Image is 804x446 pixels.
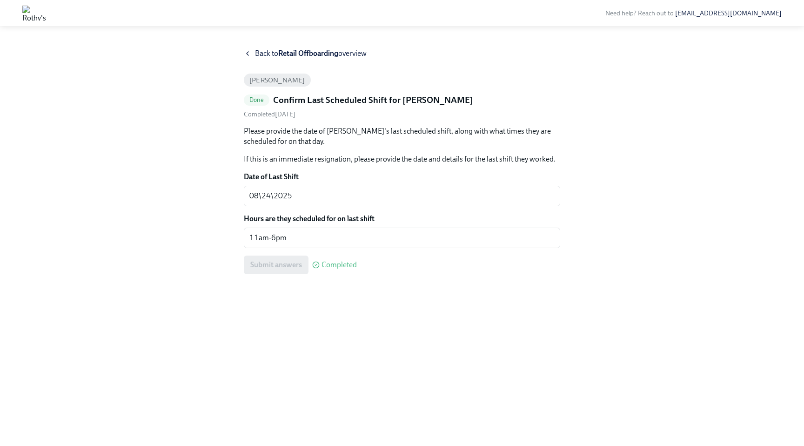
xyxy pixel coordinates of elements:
[244,110,295,118] span: Sunday, August 17th 2025, 12:03 pm
[244,126,560,147] p: Please provide the date of [PERSON_NAME]'s last scheduled shift, along with what times they are s...
[244,172,560,182] label: Date of Last Shift
[278,49,338,58] strong: Retail Offboarding
[675,9,782,17] a: [EMAIL_ADDRESS][DOMAIN_NAME]
[244,154,560,164] p: If this is an immediate resignation, please provide the date and details for the last shift they ...
[244,77,311,84] span: [PERSON_NAME]
[249,232,555,243] textarea: 11am-6pm
[244,48,560,59] a: Back toRetail Offboardingoverview
[244,214,560,224] label: Hours are they scheduled for on last shift
[249,190,555,202] textarea: 08\24\2025
[273,94,473,106] h5: Confirm Last Scheduled Shift for [PERSON_NAME]
[244,96,269,103] span: Done
[255,48,367,59] span: Back to overview
[605,9,782,17] span: Need help? Reach out to
[22,6,46,20] img: Rothy's
[322,261,357,269] span: Completed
